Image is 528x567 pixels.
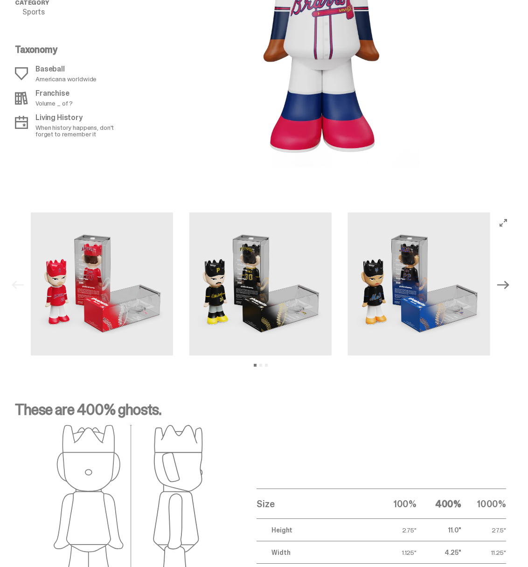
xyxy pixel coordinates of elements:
[35,114,132,121] p: Living History
[35,90,73,97] p: Franchise
[189,213,332,355] img: 2_MLB_400_Media_Gallery_Skenes.png
[259,364,262,367] button: View slide 2
[257,541,372,564] td: Width
[461,541,506,564] td: 11.25"
[31,213,173,355] img: 1_MLB_400_Media_Gallery_Trout.png
[372,519,417,541] td: 2.75"
[257,519,372,541] td: Height
[15,45,132,54] p: Taxonomy
[417,489,461,519] th: 400%
[417,541,461,564] td: 4.25"
[461,519,506,541] td: 27.5"
[35,100,73,106] p: Volume _ of ?
[348,213,490,355] img: 7_MLB_400_Media_Gallery_Soto.png
[498,217,509,228] button: View full-screen
[265,364,268,367] button: View slide 3
[493,275,514,295] button: Next
[35,124,132,137] p: When history happens, don't forget to remember it
[372,541,417,564] td: 1.125"
[461,489,506,519] th: 1000%
[257,489,372,519] th: Size
[22,8,138,16] p: Sports
[254,364,257,367] button: View slide 1
[417,519,461,541] td: 11.0"
[15,402,506,425] p: These are 400% ghosts.
[35,76,97,82] p: Americana worldwide
[35,65,97,73] p: Baseball
[372,489,417,519] th: 100%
